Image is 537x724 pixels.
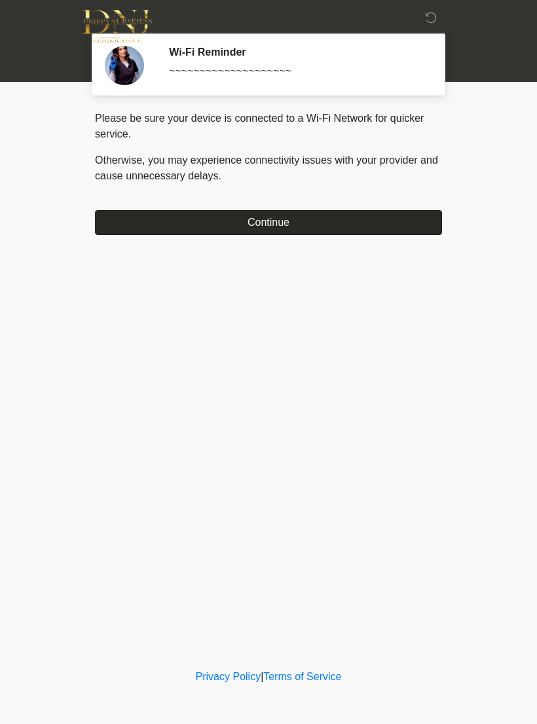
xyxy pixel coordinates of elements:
a: Privacy Policy [196,671,261,682]
img: DNJ Med Boutique Logo [82,10,152,43]
div: ~~~~~~~~~~~~~~~~~~~~ [169,63,422,79]
p: Please be sure your device is connected to a Wi-Fi Network for quicker service. [95,111,442,142]
p: Otherwise, you may experience connectivity issues with your provider and cause unnecessary delays [95,153,442,184]
img: Agent Avatar [105,46,144,85]
a: Terms of Service [263,671,341,682]
span: . [219,170,221,181]
button: Continue [95,210,442,235]
a: | [261,671,263,682]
